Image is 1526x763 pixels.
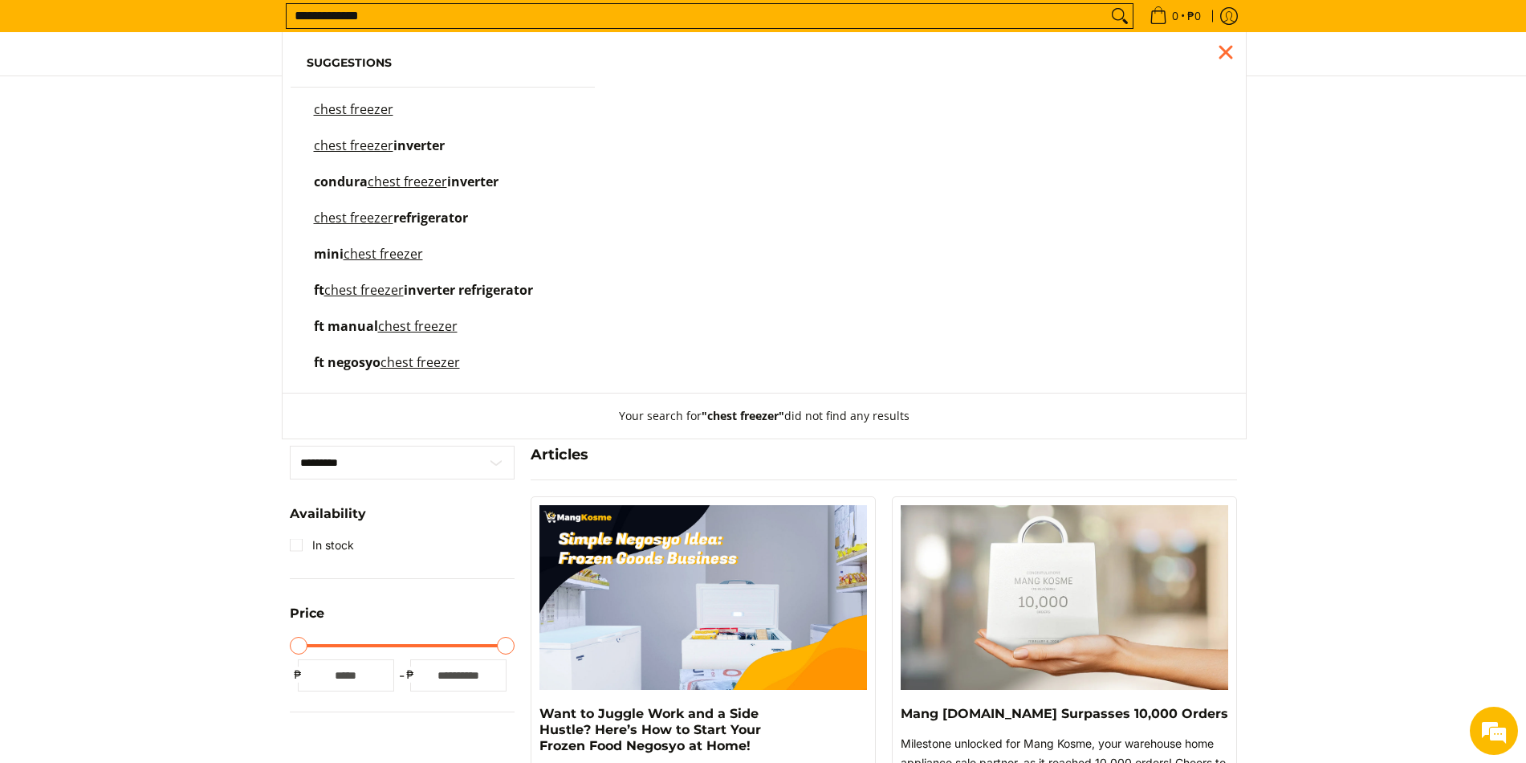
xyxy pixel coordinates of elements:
span: 0 [1170,10,1181,22]
p: ft manual chest freezer [314,320,458,349]
span: mini [314,245,344,263]
mark: chest freezer [314,209,393,226]
p: ft negosyo chest freezer [314,357,460,385]
a: condura chest freezer inverter [307,176,580,204]
a: chest freezer refrigerator [307,212,580,240]
summary: Open [290,607,324,632]
p: ft chest freezer inverter refrigerator [314,284,533,312]
a: chest freezer inverter [307,140,580,168]
span: Price [290,607,324,620]
mark: chest freezer [314,137,393,154]
mark: chest freezer [344,245,423,263]
p: chest freezer inverter [314,140,445,168]
img: mang-kosme-10K-orders-milestone-newsroom-article [901,505,1228,689]
strong: "chest freezer" [702,408,784,423]
mark: chest freezer [324,281,404,299]
button: Search [1107,4,1133,28]
mark: chest freezer [314,100,393,118]
div: Close pop up [1214,40,1238,64]
summary: Open [290,508,366,532]
a: Mang [DOMAIN_NAME] Surpasses 10,000 Orders [901,706,1228,721]
span: ft negosyo [314,353,380,371]
p: condura chest freezer inverter [314,176,498,204]
a: ft manual chest freezer [307,320,580,349]
span: Availability [290,508,366,520]
span: ₱ [290,667,306,683]
span: inverter [393,137,445,154]
span: • [1145,7,1206,25]
img: https://mangkosme.com/pages/negosyo-hub [539,505,867,690]
a: chest freezer [307,104,580,132]
span: ft [314,281,324,299]
button: Your search for"chest freezer"did not find any results [603,394,926,439]
mark: chest freezer [378,317,458,335]
p: mini chest freezer [314,248,423,276]
span: ₱0 [1185,10,1203,22]
mark: chest freezer [380,353,460,371]
a: ft chest freezer inverter refrigerator [307,284,580,312]
p: chest freezer [314,104,393,132]
a: Want to Juggle Work and a Side Hustle? Here’s How to Start Your Frozen Food Negosyo at Home! [539,706,761,753]
span: refrigerator [393,209,468,226]
a: ft negosyo chest freezer [307,357,580,385]
mark: chest freezer [368,173,447,190]
h4: Articles [531,446,1237,464]
a: In stock [290,532,354,558]
span: condura [314,173,368,190]
span: ₱ [402,667,418,683]
span: inverter refrigerator [404,281,533,299]
a: mini chest freezer [307,248,580,276]
h6: Suggestions [307,56,580,71]
span: inverter [447,173,498,190]
span: ft manual [314,317,378,335]
p: chest freezer refrigerator [314,212,468,240]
